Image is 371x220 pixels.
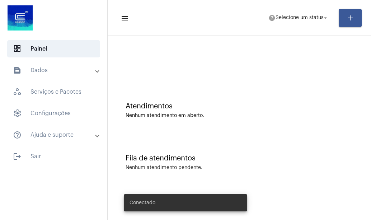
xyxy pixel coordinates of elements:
span: sidenav icon [13,109,22,118]
span: sidenav icon [13,88,22,96]
div: Nenhum atendimento pendente. [126,165,202,170]
span: Painel [7,40,100,57]
mat-expansion-panel-header: sidenav iconAjuda e suporte [4,126,107,144]
span: Conectado [130,199,155,206]
mat-icon: arrow_drop_down [322,15,329,21]
span: Serviços e Pacotes [7,83,100,100]
mat-icon: help [268,14,276,22]
mat-icon: sidenav icon [13,152,22,161]
mat-icon: sidenav icon [13,131,22,139]
span: Configurações [7,105,100,122]
mat-expansion-panel-header: sidenav iconDados [4,62,107,79]
div: Nenhum atendimento em aberto. [126,113,353,118]
mat-icon: add [346,14,354,22]
span: Selecione um status [276,15,324,20]
span: Sair [7,148,100,165]
img: d4669ae0-8c07-2337-4f67-34b0df7f5ae4.jpeg [6,4,34,32]
mat-panel-title: Ajuda e suporte [13,131,96,139]
mat-icon: sidenav icon [121,14,128,23]
button: Selecione um status [264,11,333,25]
div: Fila de atendimentos [126,154,353,162]
mat-panel-title: Dados [13,66,96,75]
mat-icon: sidenav icon [13,66,22,75]
div: Atendimentos [126,102,353,110]
span: sidenav icon [13,45,22,53]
